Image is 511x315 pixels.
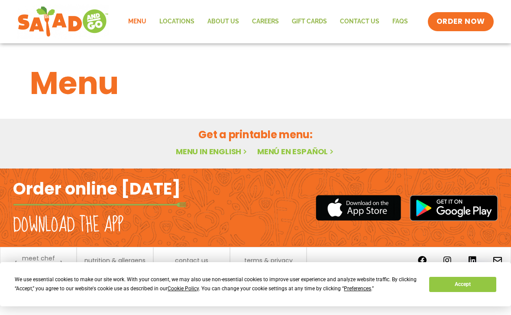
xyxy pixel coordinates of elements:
h2: Get a printable menu: [30,127,481,142]
nav: Menu [122,12,414,32]
h2: Order online [DATE] [13,178,181,199]
button: Accept [429,277,496,292]
img: fork [13,202,186,207]
a: GIFT CARDS [285,12,333,32]
a: FAQs [386,12,414,32]
a: Menú en español [257,146,335,157]
a: About Us [201,12,246,32]
a: terms & privacy [244,257,293,263]
img: google_play [410,195,498,221]
a: Menu in English [176,146,249,157]
a: Locations [153,12,201,32]
div: We use essential cookies to make our site work. With your consent, we may also use non-essential ... [15,275,419,293]
h2: Download the app [13,213,123,237]
a: contact us [175,257,208,263]
h1: Menu [30,60,481,107]
a: Menu [122,12,153,32]
span: ORDER NOW [437,16,485,27]
a: Contact Us [333,12,386,32]
a: ORDER NOW [428,12,494,31]
img: new-SAG-logo-768×292 [17,4,109,39]
a: nutrition & allergens [84,257,146,263]
img: appstore [316,194,401,222]
span: Preferences [344,286,371,292]
a: Careers [246,12,285,32]
a: meet chef [PERSON_NAME] [5,255,72,267]
span: Cookie Policy [168,286,199,292]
